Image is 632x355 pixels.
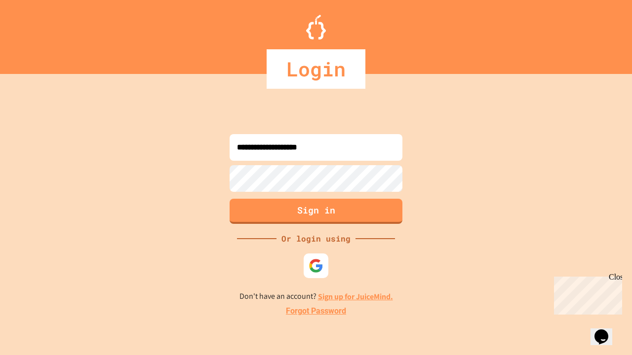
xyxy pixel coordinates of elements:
iframe: chat widget [591,316,622,345]
button: Sign in [230,199,402,224]
a: Forgot Password [286,305,346,317]
div: Login [267,49,365,89]
img: google-icon.svg [309,258,323,273]
div: Chat with us now!Close [4,4,68,63]
iframe: chat widget [550,273,622,315]
p: Don't have an account? [239,290,393,303]
a: Sign up for JuiceMind. [318,291,393,302]
img: Logo.svg [306,15,326,39]
div: Or login using [276,233,355,245]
